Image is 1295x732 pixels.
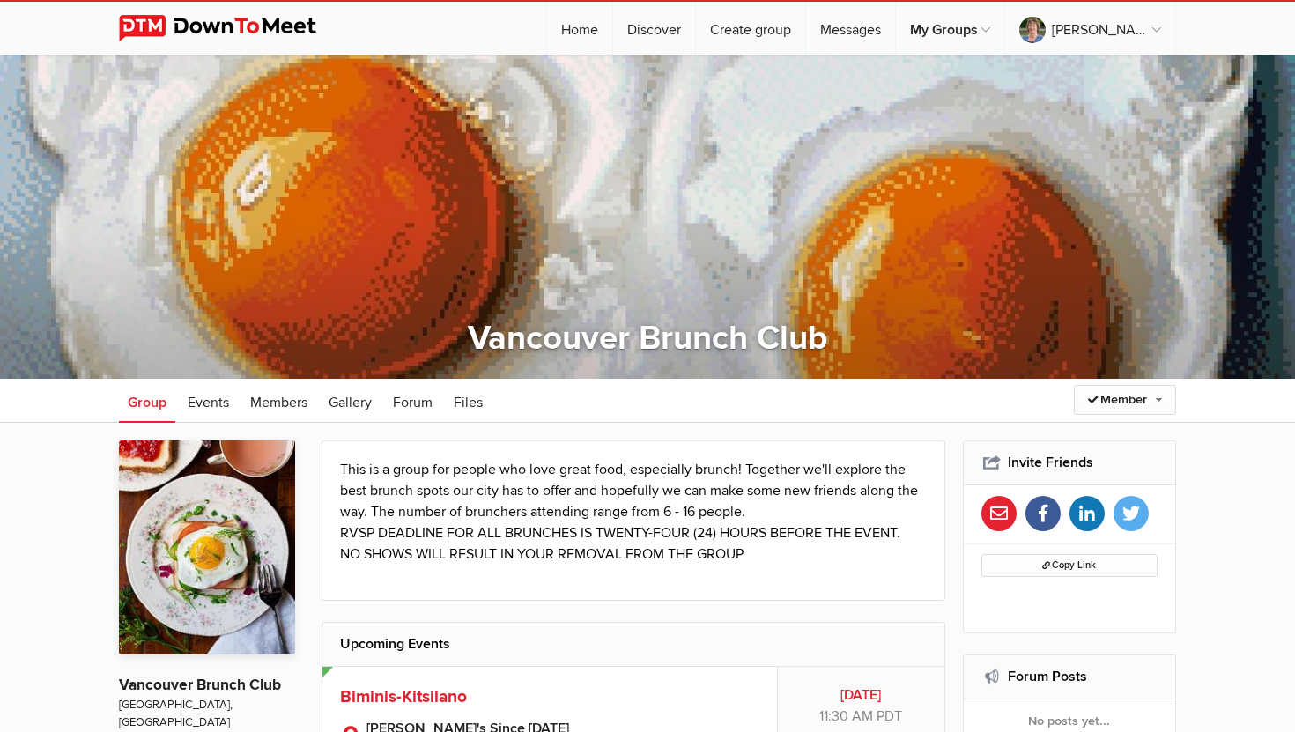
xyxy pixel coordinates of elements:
img: Vancouver Brunch Club [119,440,295,655]
a: Files [445,379,492,423]
a: Forum Posts [1008,668,1087,685]
span: Forum [393,394,433,411]
a: Forum [384,379,441,423]
span: [GEOGRAPHIC_DATA], [GEOGRAPHIC_DATA] [119,697,295,731]
p: This is a group for people who love great food, especially brunch! Together we'll explore the bes... [340,459,927,565]
span: Copy Link [1042,559,1096,571]
a: Biminis-Kitsilano [340,686,467,707]
button: Copy Link [981,554,1158,577]
span: Events [188,394,229,411]
a: Discover [613,2,695,55]
span: Group [128,394,166,411]
span: America/Vancouver [877,707,902,725]
span: Gallery [329,394,372,411]
span: Members [250,394,307,411]
a: Messages [806,2,895,55]
a: Member [1074,385,1176,415]
b: [DATE] [795,684,927,706]
a: Members [241,379,316,423]
a: Create group [696,2,805,55]
a: Group [119,379,175,423]
span: Files [454,394,483,411]
a: My Groups [896,2,1004,55]
img: DownToMeet [119,15,344,41]
span: 11:30 AM [819,707,873,725]
a: Gallery [320,379,381,423]
a: [PERSON_NAME] [1005,2,1175,55]
a: Home [547,2,612,55]
a: Events [179,379,238,423]
h2: Invite Friends [981,441,1158,484]
h2: Upcoming Events [340,623,927,665]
